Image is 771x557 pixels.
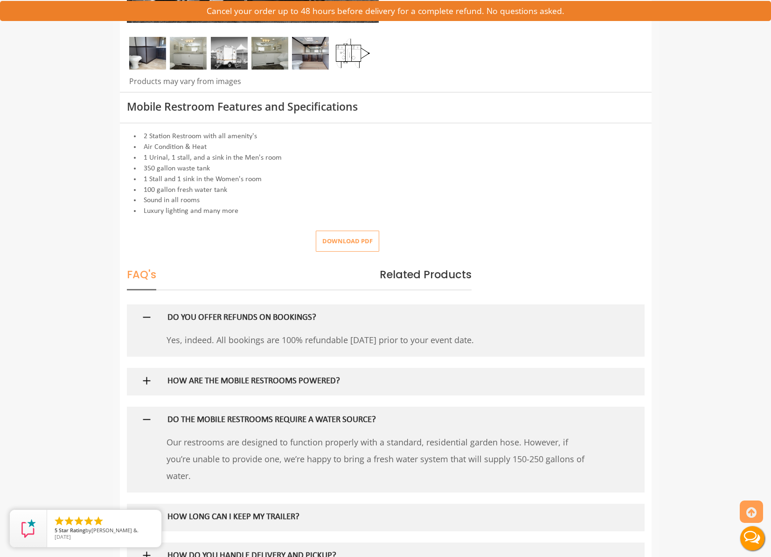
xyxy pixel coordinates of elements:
[167,416,573,425] h5: DO THE MOBILE RESTROOMS REQUIRE A WATER SOURCE?
[127,185,645,196] li: 100 gallon fresh water tank
[55,527,57,534] span: 5
[127,206,645,217] li: Luxury lighting and many more
[19,519,38,538] img: Review Rating
[127,267,156,290] span: FAQ's
[734,520,771,557] button: Live Chat
[127,195,645,206] li: Sound in all rooms
[54,515,65,527] li: 
[83,515,94,527] li: 
[55,533,71,540] span: [DATE]
[55,528,154,534] span: by
[167,331,589,348] p: Yes, indeed. All bookings are 100% refundable [DATE] prior to your event date.
[141,414,153,425] img: plus icon sign
[251,37,288,70] img: Gel 2 station 03
[127,142,645,153] li: Air Condition & Heat
[129,37,166,70] img: A close view of inside of a station with a stall, mirror and cabinets
[167,513,573,522] h5: HOW LONG CAN I KEEP MY TRAILER?
[73,515,84,527] li: 
[127,153,645,163] li: 1 Urinal, 1 stall, and a sink in the Men's room
[167,377,573,387] h5: HOW ARE THE MOBILE RESTROOMS POWERED?
[333,37,370,70] img: Floor Plan of 2 station restroom with sink and toilet
[308,237,379,245] a: Download pdf
[59,527,85,534] span: Star Rating
[127,163,645,174] li: 350 gallon waste tank
[127,174,645,185] li: 1 Stall and 1 sink in the Women's room
[211,37,248,70] img: A mini restroom trailer with two separate stations and separate doors for males and females
[292,37,329,70] img: A close view of inside of a station with a stall, mirror and cabinets
[127,101,645,113] h3: Mobile Restroom Features and Specifications
[170,37,207,70] img: Gel 2 station 02
[167,313,573,323] h5: DO YOU OFFER REFUNDS ON BOOKINGS?
[63,515,75,527] li: 
[127,131,645,142] li: 2 Station Restroom with all amenity's
[167,434,589,484] p: Our restrooms are designed to function properly with a standard, residential garden hose. However...
[141,311,153,323] img: minus icon sign
[127,76,379,92] div: Products may vary from images
[93,515,104,527] li: 
[141,375,153,387] img: plus icon sign
[91,527,139,534] span: [PERSON_NAME] &.
[316,231,379,252] button: Download pdf
[380,267,472,282] span: Related Products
